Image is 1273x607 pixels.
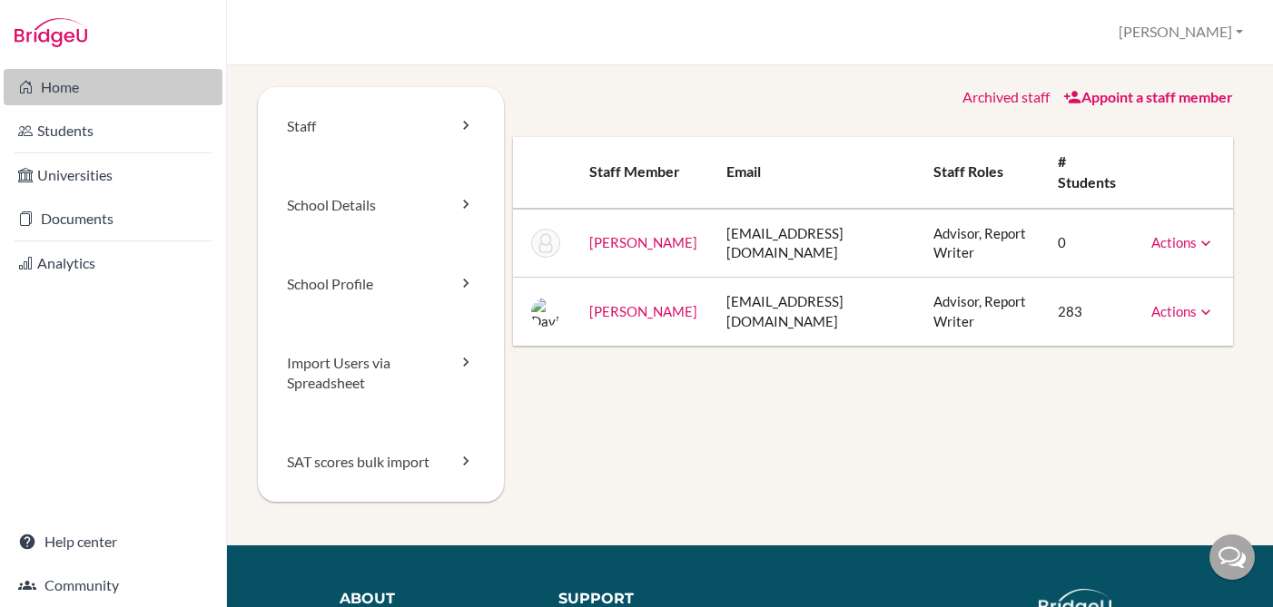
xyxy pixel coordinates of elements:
a: Appoint a staff member [1063,88,1233,105]
th: Staff member [575,137,712,209]
a: [PERSON_NAME] [589,234,697,250]
td: Advisor, Report Writer [919,209,1044,278]
a: Actions [1151,234,1215,250]
a: SAT scores bulk import [258,423,504,502]
a: Analytics [4,245,222,281]
td: [EMAIL_ADDRESS][DOMAIN_NAME] [712,278,919,346]
a: Students [4,113,222,149]
th: # students [1043,137,1137,209]
a: Documents [4,201,222,237]
a: Staff [258,87,504,166]
td: [EMAIL_ADDRESS][DOMAIN_NAME] [712,209,919,278]
button: [PERSON_NAME] [1110,15,1251,49]
a: Import Users via Spreadsheet [258,324,504,424]
a: School Profile [258,245,504,324]
a: Universities [4,157,222,193]
a: Community [4,567,222,603]
img: David Stephenson [531,298,560,327]
a: Actions [1151,303,1215,319]
img: Kelley Christman [531,229,560,258]
span: Help [42,13,79,29]
th: Staff roles [919,137,1044,209]
a: Help center [4,524,222,560]
a: School Details [258,166,504,245]
a: [PERSON_NAME] [589,303,697,319]
td: 0 [1043,209,1137,278]
img: Bridge-U [15,18,87,47]
a: Home [4,69,222,105]
td: 283 [1043,278,1137,346]
a: Archived staff [962,88,1050,105]
td: Advisor, Report Writer [919,278,1044,346]
th: Email [712,137,919,209]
